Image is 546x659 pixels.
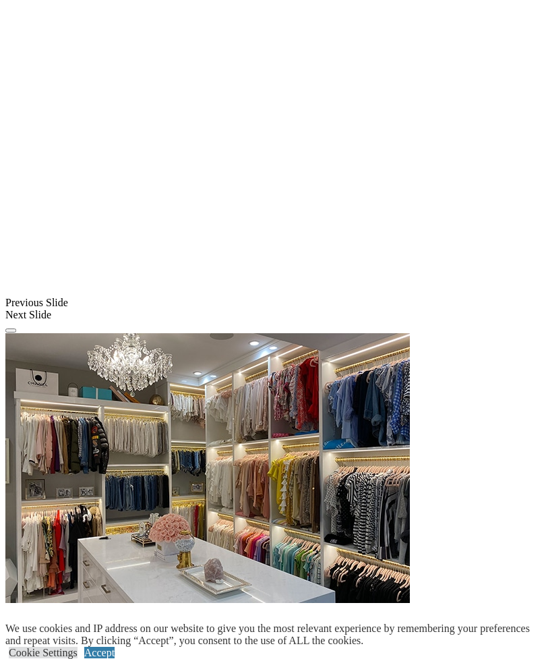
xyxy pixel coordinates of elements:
[84,647,115,658] a: Accept
[5,297,541,309] div: Previous Slide
[5,309,541,321] div: Next Slide
[5,623,546,647] div: We use cookies and IP address on our website to give you the most relevant experience by remember...
[5,333,410,603] img: Banner for mobile view
[9,647,78,658] a: Cookie Settings
[5,328,16,333] button: Click here to pause slide show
